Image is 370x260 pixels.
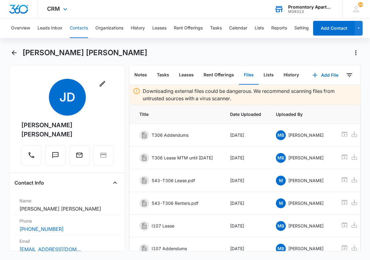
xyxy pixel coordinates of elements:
[19,238,115,244] label: Email
[271,18,287,38] button: Reports
[229,18,247,38] button: Calendar
[294,18,311,38] button: Settings
[276,130,286,140] span: MB
[223,169,269,192] td: [DATE]
[19,218,115,224] label: Phone
[255,18,264,38] button: Lists
[230,111,261,117] span: Date Uploaded
[152,66,174,85] button: Tasks
[223,124,269,147] td: [DATE]
[143,87,357,102] p: Downloading external files could be dangerous. We recommend scanning files from untrusted sources...
[276,221,286,231] span: MB
[279,66,304,85] button: History
[358,2,363,7] div: notifications count
[223,215,269,237] td: [DATE]
[210,18,222,38] button: Tasks
[152,177,195,184] p: 543-T306 Lease.pdf
[19,246,81,253] a: [EMAIL_ADDRESS][DOMAIN_NAME]
[288,245,324,252] p: [PERSON_NAME]
[223,147,269,169] td: [DATE]
[21,120,113,139] div: [PERSON_NAME] [PERSON_NAME]
[19,225,64,233] a: [PHONE_NUMBER]
[14,215,120,235] div: Phone[PHONE_NUMBER]
[174,66,199,85] button: Leases
[358,2,363,7] span: 29
[152,155,213,161] p: T306 Lease MTM until [DATE]
[174,18,203,38] button: Rent Offerings
[38,18,62,38] button: Leads Inbox
[199,66,239,85] button: Rent Offerings
[276,244,286,254] span: MB
[69,145,90,165] button: Email
[95,18,123,38] button: Organizations
[276,111,326,117] span: Uploaded By
[152,200,198,206] p: 543-T306 Renters.pdf
[344,70,354,80] button: Filters
[11,18,30,38] button: Overview
[69,155,90,160] a: Email
[306,68,344,82] button: Add File
[9,48,19,58] button: Back
[49,79,86,116] span: JD
[288,5,333,10] div: account name
[288,155,324,161] p: [PERSON_NAME]
[139,111,215,117] span: Title
[288,10,333,14] div: account id
[152,132,189,138] p: T306 Addendums
[288,223,324,229] p: [PERSON_NAME]
[276,176,286,185] span: M
[223,237,269,260] td: [DATE]
[22,48,147,57] h1: [PERSON_NAME] [PERSON_NAME]
[21,145,42,165] button: Call
[19,205,115,212] dd: [PERSON_NAME] [PERSON_NAME]
[239,66,259,85] button: Files
[14,195,120,215] div: Name[PERSON_NAME] [PERSON_NAME]
[152,18,166,38] button: Leases
[131,18,145,38] button: History
[313,21,355,36] button: Add Contact
[14,235,120,256] div: Email[EMAIL_ADDRESS][DOMAIN_NAME]
[45,155,66,160] a: Text
[129,66,152,85] button: Notes
[45,145,66,165] button: Text
[110,178,120,188] button: Close
[14,179,44,186] h4: Contact Info
[351,48,361,58] button: Actions
[288,200,324,206] p: [PERSON_NAME]
[21,155,42,160] a: Call
[223,192,269,215] td: [DATE]
[47,6,60,12] span: CRM
[288,132,324,138] p: [PERSON_NAME]
[288,177,324,184] p: [PERSON_NAME]
[70,18,88,38] button: Contacts
[276,153,286,163] span: MB
[276,198,286,208] span: M
[19,197,115,204] label: Name
[152,245,187,252] p: I107 Addendums
[152,223,174,229] p: I107 Lease
[259,66,279,85] button: Lists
